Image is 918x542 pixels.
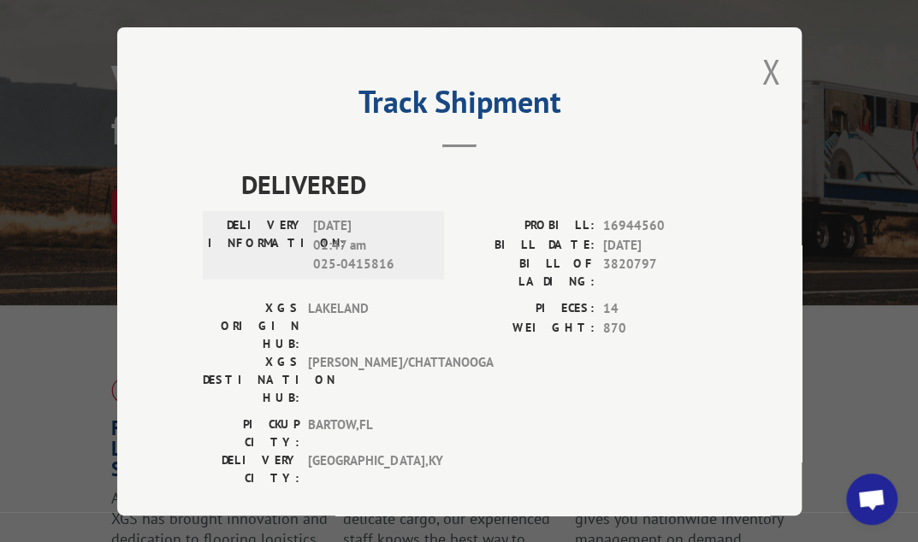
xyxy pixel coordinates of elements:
[308,451,423,487] span: [GEOGRAPHIC_DATA] , KY
[313,216,429,274] span: [DATE] 01:47 am 025-0415816
[203,353,299,407] label: XGS DESTINATION HUB:
[761,49,780,94] button: Close modal
[241,165,716,203] span: DELIVERED
[459,255,595,291] label: BILL OF LADING:
[603,216,716,236] span: 16944560
[603,299,716,319] span: 14
[203,299,299,353] label: XGS ORIGIN HUB:
[459,235,595,255] label: BILL DATE:
[308,353,423,407] span: [PERSON_NAME]/CHATTANOOGA
[603,318,716,338] span: 870
[846,474,897,525] div: Open chat
[203,451,299,487] label: DELIVERY CITY:
[308,415,423,451] span: BARTOW , FL
[459,299,595,319] label: PIECES:
[459,318,595,338] label: WEIGHT:
[208,216,305,274] label: DELIVERY INFORMATION:
[459,216,595,236] label: PROBILL:
[308,299,423,353] span: LAKELAND
[203,90,716,122] h2: Track Shipment
[603,235,716,255] span: [DATE]
[203,415,299,451] label: PICKUP CITY:
[603,255,716,291] span: 3820797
